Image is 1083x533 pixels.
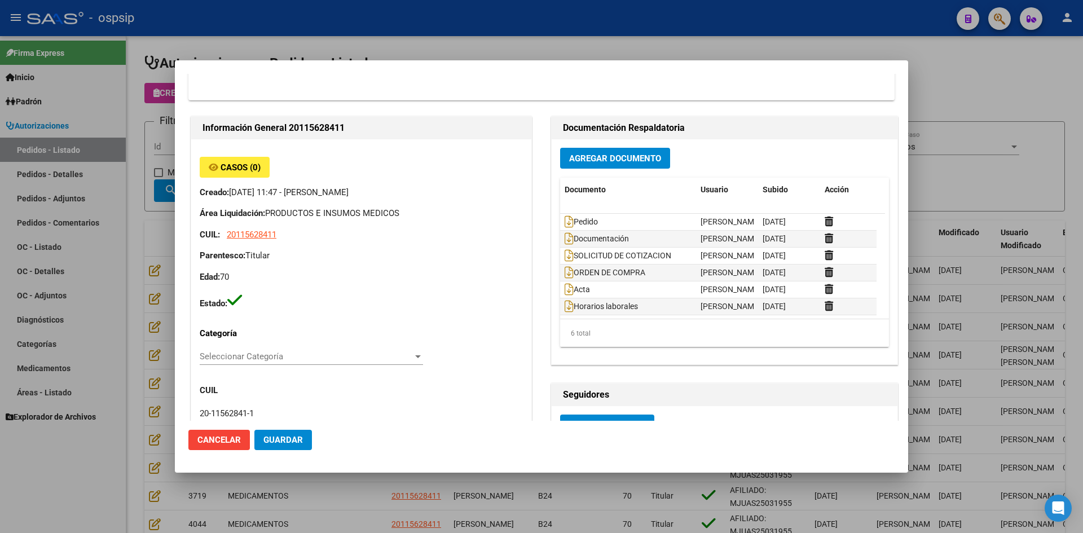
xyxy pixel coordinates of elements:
p: CUIL [200,384,297,397]
div: Open Intercom Messenger [1045,495,1072,522]
div: 6 total [560,319,889,347]
datatable-header-cell: Acción [820,178,877,202]
span: Horarios laborales [565,302,638,311]
p: [DATE] 11:47 - [PERSON_NAME] [200,186,523,199]
button: Guardar [254,430,312,450]
button: Agregar Documento [560,148,670,169]
span: Agregar Documento [569,153,661,164]
span: [PERSON_NAME] [701,251,761,260]
datatable-header-cell: Usuario [696,178,758,202]
span: Acta [565,285,590,294]
button: Cancelar [188,430,250,450]
span: Guardar [263,435,303,445]
datatable-header-cell: Subido [758,178,820,202]
span: Pedido [565,217,598,226]
span: SOLICITUD DE COTIZACION [565,251,671,260]
span: [DATE] [763,234,786,243]
datatable-header-cell: Documento [560,178,696,202]
h2: Información General 20115628411 [202,121,520,135]
span: [DATE] [763,251,786,260]
span: Usuario [701,185,728,194]
strong: Estado: [200,298,227,309]
span: [PERSON_NAME] [701,217,761,226]
span: [DATE] [763,268,786,277]
span: [PERSON_NAME] [701,285,761,294]
span: [DATE] [763,217,786,226]
span: Documentación [565,234,629,243]
span: Subido [763,185,788,194]
span: Cancelar [197,435,241,445]
button: Agregar Usuario [560,415,654,435]
span: [PERSON_NAME] [701,268,761,277]
p: PRODUCTOS E INSUMOS MEDICOS [200,207,523,220]
strong: CUIL: [200,230,220,240]
h2: Documentación Respaldatoria [563,121,886,135]
span: [DATE] [763,285,786,294]
span: ORDEN DE COMPRA [565,268,645,277]
span: Casos (0) [221,162,261,173]
p: 70 [200,271,523,284]
strong: Creado: [200,187,229,197]
span: [PERSON_NAME] [701,302,761,311]
p: Categoría [200,327,297,340]
span: Documento [565,185,606,194]
span: 20115628411 [227,230,276,240]
span: Agregar Usuario [569,420,645,430]
strong: Parentesco: [200,250,245,261]
span: [PERSON_NAME] [701,234,761,243]
strong: Edad: [200,272,220,282]
p: Titular [200,249,523,262]
span: Seleccionar Categoría [200,351,413,362]
span: Acción [825,185,849,194]
strong: Área Liquidación: [200,208,265,218]
h2: Seguidores [563,388,886,402]
button: Casos (0) [200,157,270,178]
span: [DATE] [763,302,786,311]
